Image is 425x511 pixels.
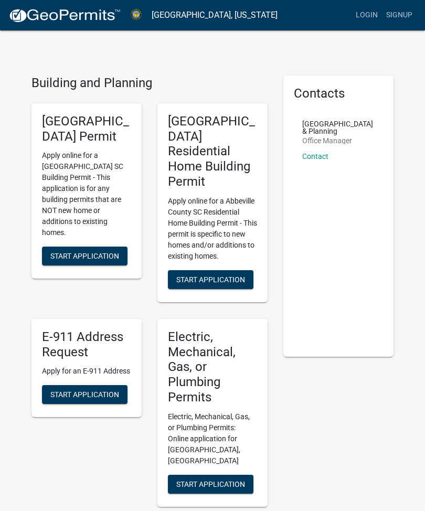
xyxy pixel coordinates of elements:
p: Apply online for a [GEOGRAPHIC_DATA] SC Building Permit - This application is for any building pe... [42,150,131,238]
h5: [GEOGRAPHIC_DATA] Permit [42,114,131,144]
p: Apply online for a Abbeville County SC Residential Home Building Permit - This permit is specific... [168,196,257,262]
p: [GEOGRAPHIC_DATA] & Planning [302,120,375,135]
h5: E-911 Address Request [42,329,131,360]
a: [GEOGRAPHIC_DATA], [US_STATE] [152,6,278,24]
img: Abbeville County, South Carolina [129,8,143,22]
button: Start Application [168,270,253,289]
button: Start Application [42,385,127,404]
a: Contact [302,152,328,161]
button: Start Application [168,475,253,494]
h4: Building and Planning [31,76,268,91]
span: Start Application [50,252,119,260]
a: Signup [382,5,417,25]
h5: Contacts [294,86,383,101]
span: Start Application [176,480,245,488]
p: Office Manager [302,137,375,144]
a: Login [352,5,382,25]
p: Electric, Mechanical, Gas, or Plumbing Permits: Online application for [GEOGRAPHIC_DATA], [GEOGRA... [168,411,257,466]
h5: Electric, Mechanical, Gas, or Plumbing Permits [168,329,257,405]
h5: [GEOGRAPHIC_DATA] Residential Home Building Permit [168,114,257,189]
button: Start Application [42,247,127,265]
span: Start Application [176,275,245,283]
p: Apply for an E-911 Address [42,366,131,377]
span: Start Application [50,390,119,399]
